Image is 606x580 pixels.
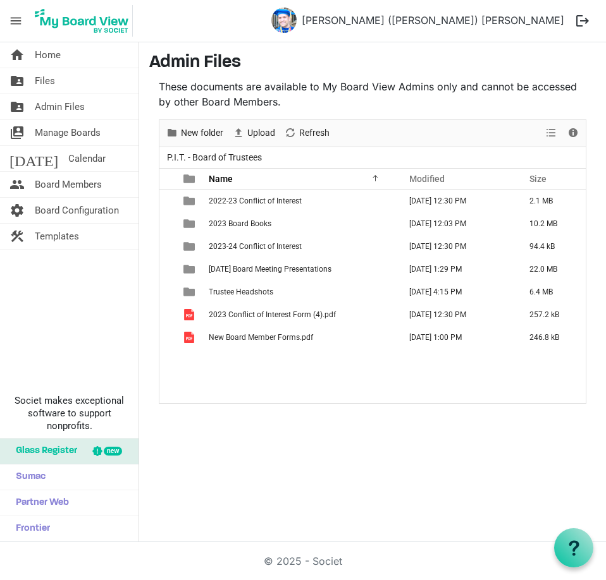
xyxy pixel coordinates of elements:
[9,172,25,197] span: people
[516,281,586,303] td: 6.4 MB is template cell column header Size
[164,150,264,166] span: P.I.T. - Board of Trustees
[569,8,596,34] button: logout
[159,281,176,303] td: checkbox
[180,125,225,141] span: New folder
[205,212,396,235] td: 2023 Board Books is template cell column header Name
[562,120,584,147] div: Details
[176,326,205,349] td: is template cell column header type
[159,326,176,349] td: checkbox
[205,258,396,281] td: July 2023 Board Meeting Presentations is template cell column header Name
[396,212,516,235] td: October 03, 2023 12:03 PM column header Modified
[9,516,50,541] span: Frontier
[176,258,205,281] td: is template cell column header type
[516,326,586,349] td: 246.8 kB is template cell column header Size
[6,394,133,432] span: Societ makes exceptional software to support nonprofits.
[396,326,516,349] td: August 16, 2022 1:00 PM column header Modified
[409,174,445,184] span: Modified
[9,94,25,119] span: folder_shared
[297,8,569,33] a: [PERSON_NAME] ([PERSON_NAME]) [PERSON_NAME]
[209,265,331,274] span: [DATE] Board Meeting Presentations
[565,125,582,141] button: Details
[205,190,396,212] td: 2022-23 Conflict of Interest is template cell column header Name
[280,120,334,147] div: Refresh
[396,235,516,258] td: July 17, 2023 12:30 PM column header Modified
[176,303,205,326] td: is template cell column header type
[9,224,25,249] span: construction
[543,125,559,141] button: View dropdownbutton
[31,5,133,37] img: My Board View Logo
[35,68,55,94] span: Files
[35,120,101,145] span: Manage Boards
[228,120,280,147] div: Upload
[209,287,273,296] span: Trustee Headshots
[205,281,396,303] td: Trustee Headshots is template cell column header Name
[9,490,69,516] span: Partner Web
[209,196,302,205] span: 2022-23 Conflict of Interest
[176,235,205,258] td: is template cell column header type
[9,42,25,68] span: home
[159,235,176,258] td: checkbox
[396,258,516,281] td: June 30, 2023 1:29 PM column header Modified
[541,120,562,147] div: View
[246,125,276,141] span: Upload
[159,303,176,326] td: checkbox
[396,281,516,303] td: July 17, 2023 4:15 PM column header Modified
[159,79,586,109] p: These documents are available to My Board View Admins only and cannot be accessed by other Board ...
[9,120,25,145] span: switch_account
[9,198,25,223] span: settings
[159,258,176,281] td: checkbox
[396,303,516,326] td: July 17, 2023 12:30 PM column header Modified
[209,174,233,184] span: Name
[31,5,138,37] a: My Board View Logo
[35,94,85,119] span: Admin Files
[176,212,205,235] td: is template cell column header type
[282,125,332,141] button: Refresh
[35,224,79,249] span: Templates
[35,42,61,68] span: Home
[209,219,271,228] span: 2023 Board Books
[396,190,516,212] td: July 17, 2023 12:30 PM column header Modified
[9,146,58,171] span: [DATE]
[209,310,336,319] span: 2023 Conflict of Interest Form (4).pdf
[529,174,547,184] span: Size
[516,235,586,258] td: 94.4 kB is template cell column header Size
[149,52,596,74] h3: Admin Files
[35,198,119,223] span: Board Configuration
[205,235,396,258] td: 2023-24 Conflict of Interest is template cell column header Name
[516,212,586,235] td: 10.2 MB is template cell column header Size
[264,555,342,567] a: © 2025 - Societ
[516,303,586,326] td: 257.2 kB is template cell column header Size
[9,438,77,464] span: Glass Register
[161,120,228,147] div: New folder
[209,242,302,251] span: 2023-24 Conflict of Interest
[230,125,278,141] button: Upload
[205,326,396,349] td: New Board Member Forms.pdf is template cell column header Name
[176,190,205,212] td: is template cell column header type
[159,190,176,212] td: checkbox
[35,172,102,197] span: Board Members
[4,9,28,33] span: menu
[209,333,313,342] span: New Board Member Forms.pdf
[159,212,176,235] td: checkbox
[9,464,46,490] span: Sumac
[271,8,297,33] img: AACwHfAXnT7RVsVMIpzP9NsJ9XQS-TCGe4VqKvD4igbMAJHlKI7vMXkTT4jGIXA3jjrzUlkvVTZPsJsHWjRaCw_thumb.png
[298,125,331,141] span: Refresh
[68,146,106,171] span: Calendar
[516,258,586,281] td: 22.0 MB is template cell column header Size
[176,281,205,303] td: is template cell column header type
[164,125,226,141] button: New folder
[9,68,25,94] span: folder_shared
[205,303,396,326] td: 2023 Conflict of Interest Form (4).pdf is template cell column header Name
[104,447,122,456] div: new
[516,190,586,212] td: 2.1 MB is template cell column header Size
